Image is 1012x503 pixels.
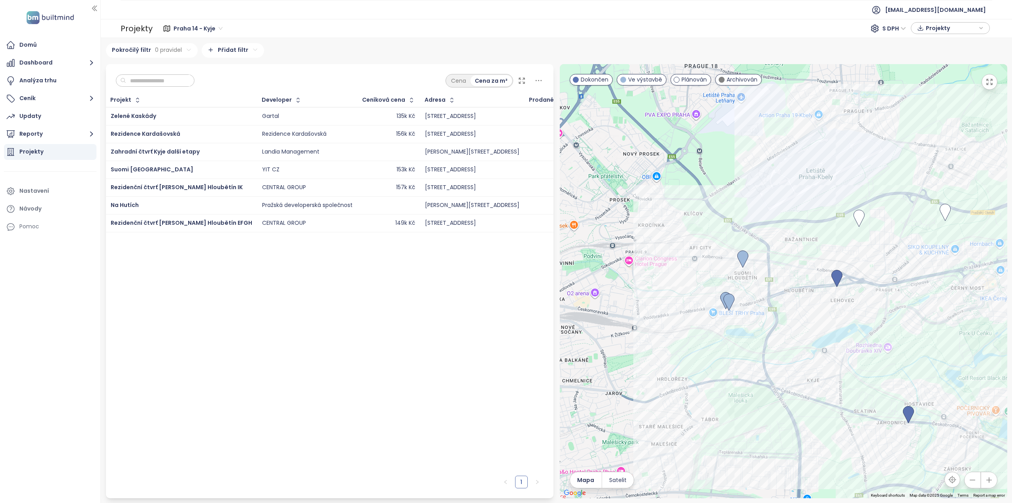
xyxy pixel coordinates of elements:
div: [STREET_ADDRESS] [425,184,476,191]
span: Ve výstavbě [628,75,662,84]
div: Developer [262,97,292,102]
div: Adresa [425,97,446,102]
span: [EMAIL_ADDRESS][DOMAIN_NAME] [885,0,986,19]
span: 0 pravidel [155,46,182,54]
a: Rezidence Kardašovská [111,130,180,138]
span: Dokončen [581,75,608,84]
a: Domů [4,37,96,53]
img: logo [24,9,76,26]
div: Projekt [110,97,131,102]
li: Následující strana [531,476,544,488]
div: CENTRAL GROUP [262,220,306,227]
div: Cena [447,75,470,86]
div: 149k Kč [395,220,415,227]
a: Projekty [4,144,96,160]
button: Mapa [570,472,602,488]
div: Rezidence Kardašovská [262,131,327,138]
div: Projekty [19,147,43,157]
div: Projekty [121,21,153,36]
div: [PERSON_NAME][STREET_ADDRESS] [425,148,519,156]
a: Terms (opens in new tab) [957,493,969,497]
button: Satelit [602,472,634,488]
div: Pomoc [4,219,96,235]
a: Analýza trhu [4,73,96,89]
span: Praha 14 - Kyje [174,23,223,34]
li: Předchozí strana [499,476,512,488]
span: S DPH [882,23,906,34]
div: Pokročilý filtr [106,43,198,58]
div: Gartal [262,113,279,120]
div: Cena za m² [470,75,512,86]
div: Domů [19,40,37,50]
div: CENTRAL GROUP [262,184,306,191]
li: 1 [515,476,528,488]
a: Návody [4,201,96,217]
button: Reporty [4,126,96,142]
div: Návody [19,204,42,214]
span: Prodané jednotky [529,97,581,102]
a: Zahradní čtvrť Kyje další etapy [111,148,200,156]
div: Landia Management [262,148,319,156]
a: 1 [515,476,527,488]
a: Na Hutích [111,201,139,209]
img: Google [562,488,588,498]
div: 157k Kč [396,184,415,191]
span: Archivován [727,75,757,84]
div: 135k Kč [396,113,415,120]
span: Satelit [609,476,627,484]
a: Report a map error [973,493,1005,497]
a: Nastavení [4,183,96,199]
div: [STREET_ADDRESS] [425,131,476,138]
div: Updaty [19,111,41,121]
div: button [915,22,986,34]
div: Pomoc [19,222,39,232]
span: Plánován [682,75,707,84]
div: Ceníková cena [362,97,405,102]
a: Open this area in Google Maps (opens a new window) [562,488,588,498]
div: 153k Kč [396,166,415,173]
a: Updaty [4,108,96,124]
button: Ceník [4,91,96,106]
a: Rezidenční čtvrť [PERSON_NAME] Hloubětín IK [111,183,243,191]
button: Keyboard shortcuts [871,493,905,498]
button: Dashboard [4,55,96,71]
div: [STREET_ADDRESS] [425,166,476,173]
div: Nastavení [19,186,49,196]
div: Přidat filtr [202,43,264,58]
div: 156k Kč [396,131,415,138]
span: Mapa [577,476,594,484]
span: left [503,480,508,484]
div: Analýza trhu [19,76,57,85]
a: Rezidenční čtvrť [PERSON_NAME] Hloubětín EFGH [111,219,252,227]
div: [STREET_ADDRESS] [425,113,476,120]
div: [STREET_ADDRESS] [425,220,476,227]
a: Suomi [GEOGRAPHIC_DATA] [111,165,193,173]
a: Zelené Kaskády [111,112,156,120]
span: Map data ©2025 Google [910,493,953,497]
span: Projekty [926,22,977,34]
div: Pražská developerská společnost [262,202,353,209]
button: left [499,476,512,488]
div: YIT CZ [262,166,279,173]
div: [PERSON_NAME][STREET_ADDRESS] [425,202,519,209]
button: right [531,476,544,488]
span: right [535,480,540,484]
